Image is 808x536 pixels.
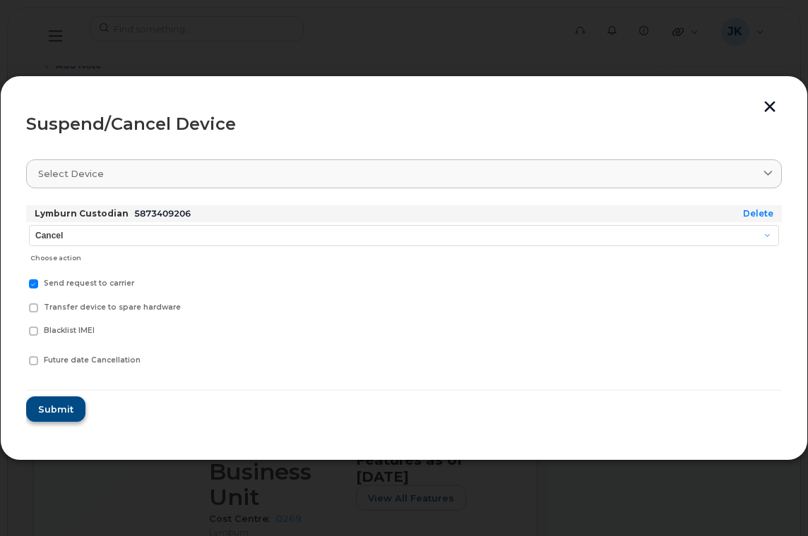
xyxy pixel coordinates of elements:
strong: Lymburn Custodian [35,208,129,219]
a: Select device [26,159,782,188]
div: Suspend/Cancel Device [26,116,782,133]
div: Choose action [30,247,779,264]
button: Submit [26,396,85,422]
span: Send request to carrier [44,279,134,288]
a: Delete [743,208,773,219]
span: Submit [38,403,73,416]
span: Blacklist IMEI [44,326,95,335]
span: Select device [38,167,104,181]
span: Transfer device to spare hardware [44,303,181,312]
span: Future date Cancellation [44,355,141,365]
span: 5873409206 [134,208,191,219]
